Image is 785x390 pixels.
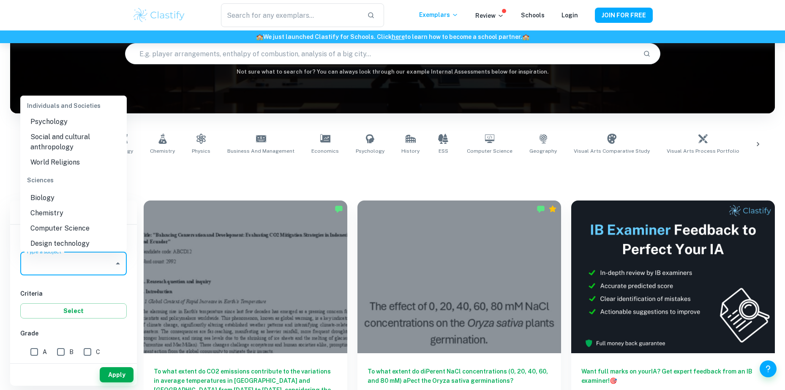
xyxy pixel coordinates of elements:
[20,96,127,116] div: Individuals and Societies
[667,147,739,155] span: Visual Arts Process Portfolio
[10,68,775,76] h6: Not sure what to search for? You can always look through our example Internal Assessments below f...
[69,347,74,357] span: B
[311,147,339,155] span: Economics
[529,147,557,155] span: Geography
[20,303,127,319] button: Select
[574,147,650,155] span: Visual Arts Comparative Study
[125,42,636,66] input: E.g. player arrangements, enthalpy of combustion, analysis of a big city...
[192,147,210,155] span: Physics
[20,329,127,338] h6: Grade
[640,47,654,61] button: Search
[20,251,127,266] li: Physics
[100,367,134,382] button: Apply
[112,258,124,269] button: Close
[595,8,653,23] button: JOIN FOR FREE
[522,33,529,40] span: 🏫
[227,147,294,155] span: Business and Management
[20,236,127,251] li: Design technology
[571,200,775,353] img: Thumbnail
[610,377,617,384] span: 🎯
[96,347,100,357] span: C
[475,11,504,20] p: Review
[356,147,384,155] span: Psychology
[392,33,405,40] a: here
[467,147,512,155] span: Computer Science
[548,205,557,213] div: Premium
[132,7,186,24] img: Clastify logo
[439,147,448,155] span: ESS
[10,200,137,224] h6: Filter exemplars
[20,114,127,129] li: Psychology
[20,155,127,170] li: World Religions
[221,3,360,27] input: Search for any exemplars...
[760,360,777,377] button: Help and Feedback
[49,165,737,180] h1: All IA Examples
[2,32,783,41] h6: We just launched Clastify for Schools. Click to learn how to become a school partner.
[20,170,127,190] div: Sciences
[20,129,127,155] li: Social and cultural anthropology
[256,33,263,40] span: 🏫
[581,367,765,385] h6: Want full marks on your IA ? Get expert feedback from an IB examiner!
[20,289,127,298] h6: Criteria
[335,205,343,213] img: Marked
[419,10,458,19] p: Exemplars
[561,12,578,19] a: Login
[20,190,127,206] li: Biology
[43,347,47,357] span: A
[20,206,127,221] li: Chemistry
[20,221,127,236] li: Computer Science
[537,205,545,213] img: Marked
[521,12,545,19] a: Schools
[401,147,420,155] span: History
[150,147,175,155] span: Chemistry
